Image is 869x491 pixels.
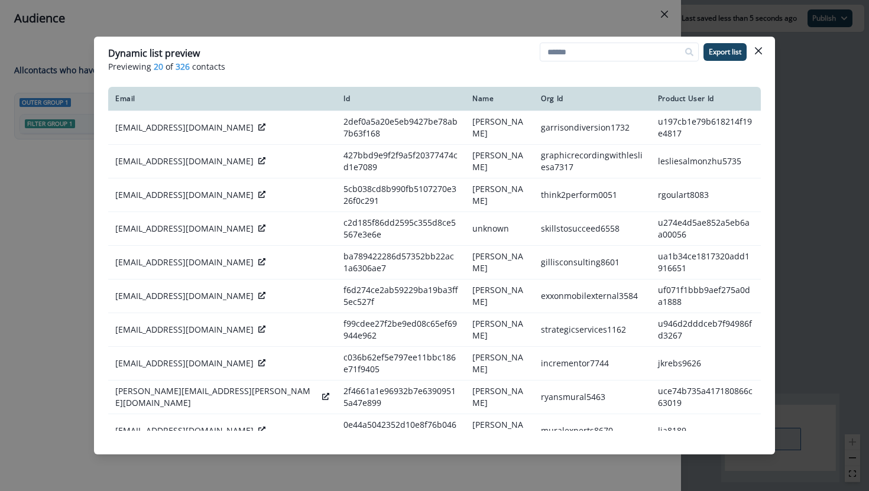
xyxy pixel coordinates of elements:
[465,212,534,245] td: unknown
[534,414,651,447] td: muralexperts8670
[336,313,465,346] td: f99cdee27f2be9ed08c65ef69944e962
[541,94,644,103] div: Org Id
[651,346,761,380] td: jkrebs9626
[534,144,651,178] td: graphicrecordingwithlesliesa7317
[534,245,651,279] td: gillisconsulting8601
[465,346,534,380] td: [PERSON_NAME]
[651,212,761,245] td: u274e4d5ae852a5eb6aa00056
[115,357,254,369] p: [EMAIL_ADDRESS][DOMAIN_NAME]
[115,223,254,235] p: [EMAIL_ADDRESS][DOMAIN_NAME]
[534,346,651,380] td: incrementor7744
[534,212,651,245] td: skillstosucceed6558
[472,94,527,103] div: Name
[336,414,465,447] td: 0e44a5042352d10e8f76b04680b2779e
[534,313,651,346] td: strategicservices1162
[343,94,458,103] div: Id
[336,212,465,245] td: c2d185f86dd2595c355d8ce5567e3e6e
[651,178,761,212] td: rgoulart8083
[336,144,465,178] td: 427bbd9e9f2f9a5f20377474cd1e7089
[115,425,254,437] p: [EMAIL_ADDRESS][DOMAIN_NAME]
[465,279,534,313] td: [PERSON_NAME]
[465,178,534,212] td: [PERSON_NAME]
[154,60,163,73] span: 20
[108,60,761,73] p: Previewing of contacts
[651,414,761,447] td: lia8189
[176,60,190,73] span: 326
[115,189,254,201] p: [EMAIL_ADDRESS][DOMAIN_NAME]
[336,380,465,414] td: 2f4661a1e96932b7e63909515a47e899
[651,279,761,313] td: uf071f1bbb9aef275a0da1888
[651,144,761,178] td: lesliesalmonzhu5735
[115,155,254,167] p: [EMAIL_ADDRESS][DOMAIN_NAME]
[465,414,534,447] td: [PERSON_NAME]
[115,324,254,336] p: [EMAIL_ADDRESS][DOMAIN_NAME]
[465,313,534,346] td: [PERSON_NAME]
[115,385,317,409] p: [PERSON_NAME][EMAIL_ADDRESS][PERSON_NAME][DOMAIN_NAME]
[336,279,465,313] td: f6d274ce2ab59229ba19ba3ff5ec527f
[465,110,534,144] td: [PERSON_NAME]
[534,279,651,313] td: exxonmobilexternal3584
[651,245,761,279] td: ua1b34ce1817320add1916651
[709,48,741,56] p: Export list
[336,245,465,279] td: ba789422286d57352bb22ac1a6306ae7
[534,110,651,144] td: garrisondiversion1732
[703,43,747,61] button: Export list
[336,110,465,144] td: 2def0a5a20e5eb9427be78ab7b63f168
[465,245,534,279] td: [PERSON_NAME]
[115,256,254,268] p: [EMAIL_ADDRESS][DOMAIN_NAME]
[336,346,465,380] td: c036b62ef5e797ee11bbc186e71f9405
[534,178,651,212] td: think2perform0051
[108,46,200,60] p: Dynamic list preview
[658,94,754,103] div: Product User Id
[115,122,254,134] p: [EMAIL_ADDRESS][DOMAIN_NAME]
[336,178,465,212] td: 5cb038cd8b990fb5107270e326f0c291
[651,110,761,144] td: u197cb1e79b618214f19e4817
[465,144,534,178] td: [PERSON_NAME]
[651,380,761,414] td: uce74b735a417180866c63019
[465,380,534,414] td: [PERSON_NAME]
[534,380,651,414] td: ryansmural5463
[749,41,768,60] button: Close
[115,290,254,302] p: [EMAIL_ADDRESS][DOMAIN_NAME]
[651,313,761,346] td: u946d2dddceb7f94986fd3267
[115,94,329,103] div: Email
